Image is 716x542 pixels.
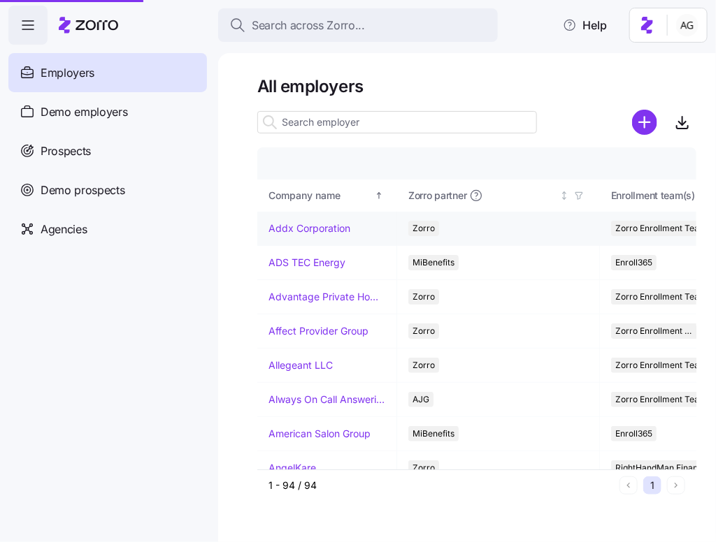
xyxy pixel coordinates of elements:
th: Zorro partnerNot sorted [397,180,600,212]
div: 1 - 94 / 94 [268,478,614,492]
span: Zorro [413,323,435,339]
span: Zorro [413,289,435,305]
a: Employers [8,53,207,92]
a: Allegeant LLC [268,358,333,372]
div: Sorted ascending [374,191,384,200]
a: Demo prospects [8,170,207,210]
a: American Salon Group [268,427,371,441]
span: Zorro Enrollment Team [615,358,707,373]
div: Not sorted [559,191,569,200]
a: Addx Corporation [268,221,350,235]
button: Next page [667,476,685,495]
a: AngelKare [268,461,316,475]
span: Prospects [41,142,91,160]
a: ADS TEC Energy [268,256,345,270]
span: Enrollment team(s) [611,189,695,203]
a: Affect Provider Group [268,324,368,338]
div: Company name [268,188,372,203]
span: AJG [413,392,429,407]
span: Employers [41,64,94,82]
span: Zorro Enrollment Team [615,289,707,305]
span: Enroll365 [615,255,652,270]
button: 1 [643,476,661,495]
span: Zorro [413,358,435,373]
span: Search across Zorro... [252,17,365,34]
button: Previous page [620,476,638,495]
span: RightHandMan Financial [615,460,712,476]
span: MiBenefits [413,255,454,270]
a: Always On Call Answering Service [268,393,385,406]
span: Demo prospects [41,182,125,199]
a: Agencies [8,210,207,249]
span: Zorro [413,221,435,236]
button: Help [552,11,618,39]
svg: add icon [632,110,657,135]
th: Company nameSorted ascending [257,180,397,212]
input: Search employer [257,111,537,133]
span: MiBenefits [413,426,454,441]
a: Demo employers [8,92,207,131]
button: Search across Zorro... [218,8,498,42]
span: Agencies [41,221,87,238]
span: Zorro Enrollment Team [615,323,694,339]
a: Prospects [8,131,207,170]
span: Help [563,17,607,34]
a: Advantage Private Home Care [268,290,385,304]
span: Zorro partner [408,189,466,203]
span: Zorro Enrollment Team [615,392,707,407]
span: Enroll365 [615,426,652,441]
h1: All employers [257,75,696,97]
span: Zorro [413,460,435,476]
span: Zorro Enrollment Team [615,221,707,236]
img: 5fc55c57e0610270ad857448bea2f2d5 [676,14,699,36]
span: Demo employers [41,103,128,121]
